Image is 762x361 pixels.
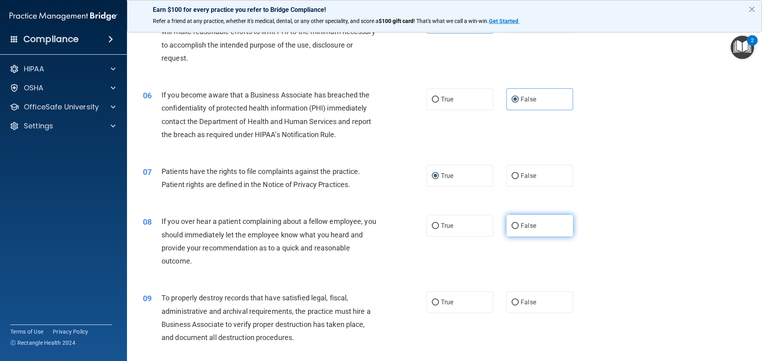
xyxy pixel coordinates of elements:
p: Settings [24,121,53,131]
span: True [441,222,453,229]
input: False [512,97,519,103]
span: To properly destroy records that have satisfied legal, fiscal, administrative and archival requir... [162,294,371,342]
input: True [432,97,439,103]
div: 2 [751,40,754,51]
span: The Minimum Necessary Rule means that when disclosing PHI, you will make reasonable efforts to li... [162,14,376,62]
input: True [432,300,439,306]
input: False [512,300,519,306]
span: ! That's what we call a win-win. [414,18,489,24]
h4: Compliance [23,34,79,45]
strong: $100 gift card [379,18,414,24]
span: Refer a friend at any practice, whether it's medical, dental, or any other speciality, and score a [153,18,379,24]
span: Patients have the rights to file complaints against the practice. Patient rights are defined in t... [162,167,360,189]
input: False [512,223,519,229]
strong: Get Started [489,18,518,24]
input: True [432,173,439,179]
span: True [441,96,453,103]
a: OSHA [10,83,115,93]
button: Close [748,3,756,15]
span: True [441,172,453,180]
span: If you become aware that a Business Associate has breached the confidentiality of protected healt... [162,91,371,139]
a: Settings [10,121,115,131]
span: If you over hear a patient complaining about a fellow employee, you should immediately let the em... [162,217,376,265]
p: OSHA [24,83,44,93]
span: 08 [143,217,152,227]
button: Open Resource Center, 2 new notifications [731,36,754,59]
a: Privacy Policy [53,328,89,336]
span: False [521,222,536,229]
a: OfficeSafe University [10,102,115,112]
a: Terms of Use [10,328,43,336]
a: Get Started [489,18,520,24]
input: True [432,223,439,229]
span: True [441,298,453,306]
span: False [521,96,536,103]
a: HIPAA [10,64,115,74]
p: OfficeSafe University [24,102,99,112]
p: HIPAA [24,64,44,74]
span: False [521,298,536,306]
span: 09 [143,294,152,303]
span: False [521,172,536,180]
img: PMB logo [10,8,117,24]
input: False [512,173,519,179]
p: Earn $100 for every practice you refer to Bridge Compliance! [153,6,736,13]
span: Ⓒ Rectangle Health 2024 [10,339,75,347]
span: 07 [143,167,152,177]
span: 06 [143,91,152,100]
